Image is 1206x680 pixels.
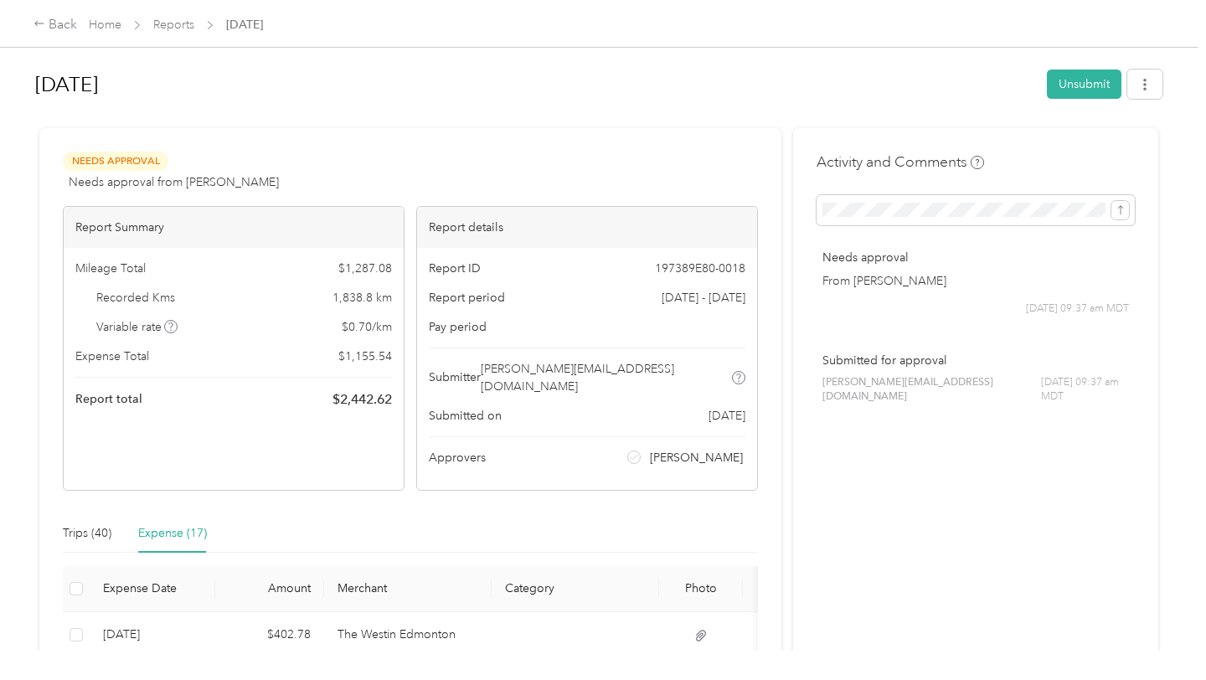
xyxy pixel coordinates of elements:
iframe: Everlance-gr Chat Button Frame [1112,586,1206,680]
span: Pay period [429,318,487,336]
h1: Aug 2025 [35,64,1035,105]
span: Recorded Kms [96,289,175,307]
span: [PERSON_NAME] [650,449,743,466]
span: [PERSON_NAME][EMAIL_ADDRESS][DOMAIN_NAME] [481,360,729,395]
div: Back [33,15,77,35]
span: $ 2,442.62 [332,389,392,410]
div: Report details [417,207,757,248]
span: Expense Total [75,348,149,365]
th: Notes [743,566,827,612]
span: 197389E80-0018 [655,260,745,277]
span: [DATE] - [DATE] [662,289,745,307]
span: [DATE] 09:37 am MDT [1041,375,1129,404]
span: [DATE] [226,16,263,33]
th: Merchant [324,566,492,612]
span: Mileage Total [75,260,146,277]
div: Trips (40) [63,524,111,543]
td: $402.78 [215,612,324,658]
th: Amount [215,566,324,612]
span: Needs approval from [PERSON_NAME] [69,173,279,191]
span: Submitted on [429,407,502,425]
td: 8-18-2025 [90,612,215,658]
td: The Westin Edmonton [324,612,492,658]
span: [PERSON_NAME][EMAIL_ADDRESS][DOMAIN_NAME] [822,375,1041,404]
div: Expense (17) [138,524,207,543]
span: Submitter [429,368,481,386]
a: Home [89,18,121,32]
span: Report ID [429,260,481,277]
th: Expense Date [90,566,215,612]
p: Needs approval [822,249,1129,266]
a: Reports [153,18,194,32]
span: [DATE] [709,407,745,425]
span: $ 1,155.54 [338,348,392,365]
span: Report period [429,289,505,307]
th: Photo [659,566,743,612]
span: 1,838.8 km [332,289,392,307]
th: Category [492,566,659,612]
span: Approvers [429,449,486,466]
span: Variable rate [96,318,178,336]
span: [DATE] 09:37 am MDT [1026,301,1129,317]
span: $ 1,287.08 [338,260,392,277]
span: $ 0.70 / km [342,318,392,336]
span: Needs Approval [63,152,168,171]
h4: Activity and Comments [817,152,984,173]
button: Unsubmit [1047,70,1121,99]
p: Submitted for approval [822,352,1129,369]
p: From [PERSON_NAME] [822,272,1129,290]
div: Report Summary [64,207,404,248]
span: Report total [75,390,142,408]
